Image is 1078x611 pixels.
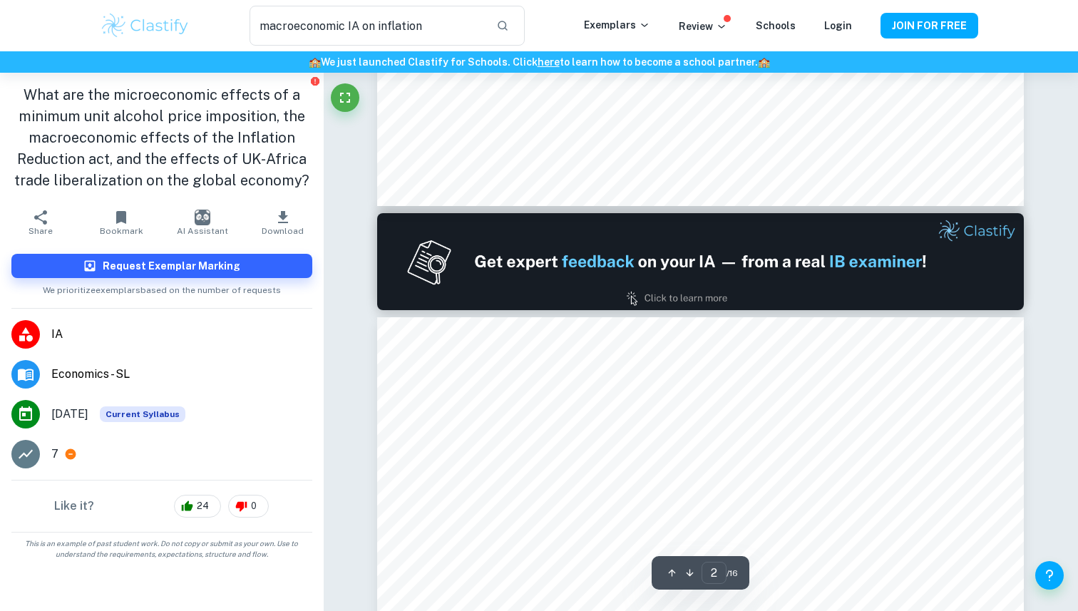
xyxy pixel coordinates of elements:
span: We prioritize exemplars based on the number of requests [43,278,281,297]
img: Clastify logo [100,11,190,40]
span: [DATE] [51,406,88,423]
button: Fullscreen [331,83,359,112]
a: Login [824,20,852,31]
div: This exemplar is based on the current syllabus. Feel free to refer to it for inspiration/ideas wh... [100,406,185,422]
button: Report issue [310,76,321,86]
a: here [538,56,560,68]
button: AI Assistant [162,202,242,242]
span: Bookmark [100,226,143,236]
button: Bookmark [81,202,161,242]
span: 0 [243,499,265,513]
div: 24 [174,495,221,518]
button: Request Exemplar Marking [11,254,312,278]
span: Economics - SL [51,366,312,383]
span: AI Assistant [177,226,228,236]
img: Ad [377,213,1024,310]
p: Review [679,19,727,34]
div: 0 [228,495,269,518]
span: 🏫 [758,56,770,68]
button: Help and Feedback [1035,561,1064,590]
img: AI Assistant [195,210,210,225]
span: 🏫 [309,56,321,68]
span: Share [29,226,53,236]
h1: What are the microeconomic effects of a minimum unit alcohol price imposition, the macroeconomic ... [11,84,312,191]
span: Download [262,226,304,236]
h6: We just launched Clastify for Schools. Click to learn how to become a school partner. [3,54,1075,70]
button: JOIN FOR FREE [881,13,978,38]
input: Search for any exemplars... [250,6,485,46]
h6: Like it? [54,498,94,515]
p: 7 [51,446,58,463]
span: This is an example of past student work. Do not copy or submit as your own. Use to understand the... [6,538,318,560]
a: Schools [756,20,796,31]
p: Exemplars [584,17,650,33]
span: IA [51,326,312,343]
h6: Request Exemplar Marking [103,258,240,274]
span: 24 [189,499,217,513]
span: / 16 [727,567,738,580]
button: Download [242,202,323,242]
span: Current Syllabus [100,406,185,422]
